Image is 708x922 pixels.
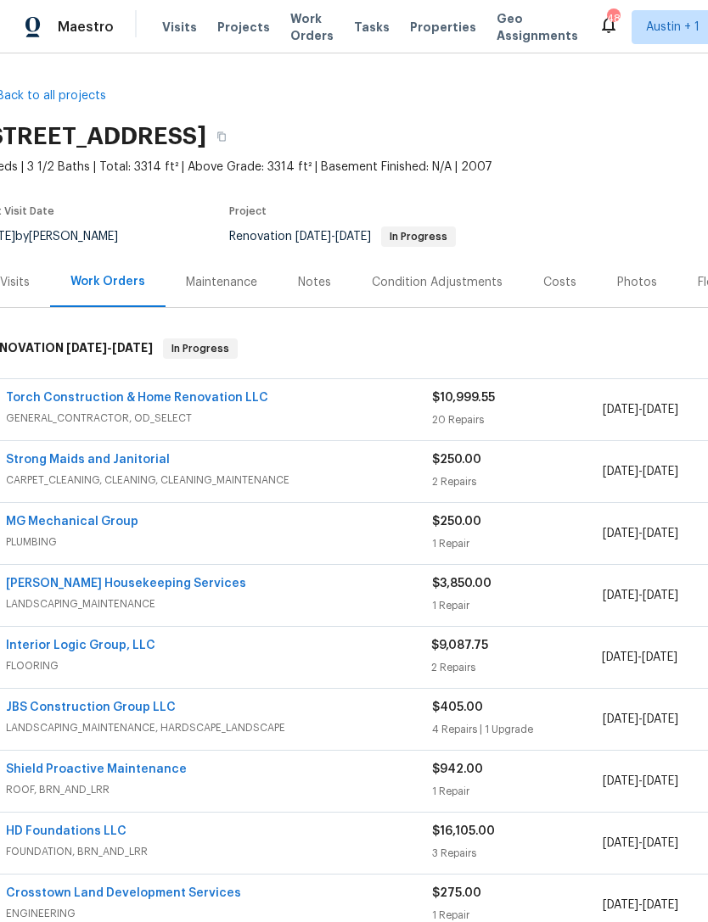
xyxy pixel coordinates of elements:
span: $250.00 [432,454,481,466]
a: Crosstown Land Development Services [6,887,241,899]
a: Torch Construction & Home Renovation LLC [6,392,268,404]
div: Condition Adjustments [372,274,503,291]
span: [DATE] [643,466,678,478]
span: FOUNDATION, BRN_AND_LRR [6,843,432,860]
span: ROOF, BRN_AND_LRR [6,781,432,798]
span: [DATE] [603,775,638,787]
div: 2 Repairs [432,473,603,490]
div: 1 Repair [432,597,603,614]
span: $275.00 [432,887,481,899]
div: 4 Repairs | 1 Upgrade [432,721,603,738]
span: [DATE] [335,231,371,243]
span: [DATE] [643,590,678,601]
span: Work Orders [290,10,334,44]
div: Photos [617,274,657,291]
span: Tasks [354,21,390,33]
span: [DATE] [603,713,638,725]
span: LANDSCAPING_MAINTENANCE, HARDSCAPE_LANDSCAPE [6,719,432,736]
span: Project [229,206,267,216]
span: [DATE] [295,231,331,243]
span: [DATE] [603,899,638,911]
span: [DATE] [643,404,678,416]
span: $10,999.55 [432,392,495,404]
span: GENERAL_CONTRACTOR, OD_SELECT [6,410,432,427]
span: PLUMBING [6,534,432,550]
span: - [603,463,678,480]
span: [DATE] [603,837,638,849]
a: Shield Proactive Maintenance [6,763,187,775]
span: [DATE] [603,404,638,416]
span: $250.00 [432,516,481,528]
span: - [603,835,678,852]
span: ENGINEERING [6,905,432,922]
span: Renovation [229,231,456,243]
button: Copy Address [206,121,237,152]
span: - [295,231,371,243]
div: 1 Repair [432,783,603,800]
span: [DATE] [642,651,677,663]
div: 1 Repair [432,535,603,552]
span: - [603,711,678,728]
span: [DATE] [602,651,638,663]
span: [DATE] [643,775,678,787]
span: [DATE] [643,528,678,539]
a: [PERSON_NAME] Housekeeping Services [6,578,246,590]
span: $16,105.00 [432,825,495,837]
a: JBS Construction Group LLC [6,701,176,713]
div: Maintenance [186,274,257,291]
a: Strong Maids and Janitorial [6,454,170,466]
span: [DATE] [603,590,638,601]
div: 48 [607,10,619,27]
div: Notes [298,274,331,291]
span: - [603,587,678,604]
span: [DATE] [643,713,678,725]
span: CARPET_CLEANING, CLEANING, CLEANING_MAINTENANCE [6,472,432,489]
span: - [602,649,677,666]
div: Work Orders [70,273,145,290]
span: - [603,401,678,418]
span: In Progress [383,232,454,242]
span: FLOORING [6,657,431,674]
span: Maestro [58,19,114,36]
a: Interior Logic Group, LLC [6,640,155,651]
span: Austin + 1 [646,19,700,36]
span: - [66,342,153,354]
div: 3 Repairs [432,845,603,862]
span: [DATE] [643,837,678,849]
span: LANDSCAPING_MAINTENANCE [6,595,432,612]
div: 2 Repairs [431,659,601,676]
span: - [603,897,678,914]
span: Visits [162,19,197,36]
span: [DATE] [66,342,107,354]
span: [DATE] [603,466,638,478]
span: Projects [217,19,270,36]
div: Costs [543,274,576,291]
span: $405.00 [432,701,483,713]
span: Geo Assignments [497,10,578,44]
span: [DATE] [112,342,153,354]
span: - [603,525,678,542]
div: 20 Repairs [432,411,603,428]
a: HD Foundations LLC [6,825,126,837]
span: $3,850.00 [432,578,492,590]
span: Properties [410,19,476,36]
a: MG Mechanical Group [6,516,138,528]
span: [DATE] [603,528,638,539]
span: $9,087.75 [431,640,488,651]
span: - [603,773,678,790]
span: $942.00 [432,763,483,775]
span: [DATE] [643,899,678,911]
span: In Progress [165,340,236,357]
